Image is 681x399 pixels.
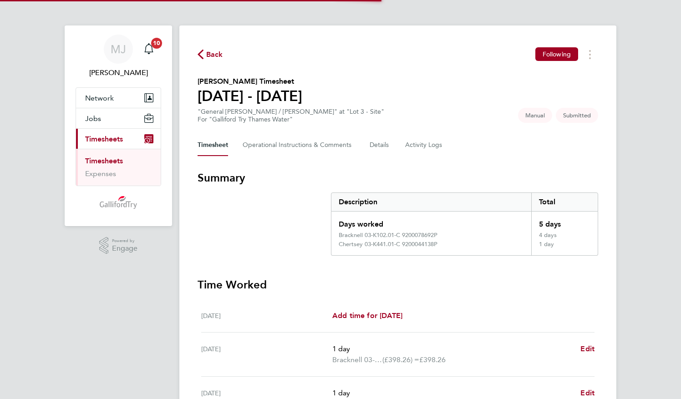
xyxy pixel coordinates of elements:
a: Edit [580,343,595,354]
span: (£398.26) = [382,355,419,364]
button: Activity Logs [405,134,443,156]
span: £398.26 [419,355,446,364]
span: Milwyn Jones [76,67,161,78]
div: [DATE] [201,343,332,365]
div: 4 days [531,232,598,241]
button: Timesheets [76,129,161,149]
nav: Main navigation [65,25,172,226]
button: Details [370,134,391,156]
button: Operational Instructions & Comments [243,134,355,156]
a: Edit [580,388,595,399]
span: Edit [580,389,595,397]
button: Network [76,88,161,108]
span: Following [543,50,571,58]
button: Back [198,49,223,60]
button: Timesheets Menu [582,47,598,61]
a: Timesheets [85,157,123,165]
div: 5 days [531,212,598,232]
span: Jobs [85,114,101,123]
a: 10 [140,35,158,64]
h3: Summary [198,171,598,185]
span: Powered by [112,237,137,245]
div: Summary [331,192,598,256]
h2: [PERSON_NAME] Timesheet [198,76,302,87]
button: Jobs [76,108,161,128]
span: 10 [151,38,162,49]
h1: [DATE] - [DATE] [198,87,302,105]
span: This timesheet was manually created. [518,108,552,123]
a: Go to home page [76,195,161,210]
span: Back [206,49,223,60]
div: For "Galliford Try Thames Water" [198,116,384,123]
div: [DATE] [201,310,332,321]
span: Edit [580,344,595,353]
span: Timesheets [85,135,123,143]
div: Timesheets [76,149,161,186]
div: 1 day [531,241,598,255]
span: Engage [112,245,137,253]
a: MJ[PERSON_NAME] [76,35,161,78]
a: Powered byEngage [99,237,138,254]
span: This timesheet is Submitted. [556,108,598,123]
button: Timesheet [198,134,228,156]
div: Total [531,193,598,211]
p: 1 day [332,343,573,354]
span: MJ [111,43,126,55]
div: Days worked [331,212,531,232]
img: gallifordtry-logo-retina.png [100,195,137,210]
span: Network [85,94,114,102]
span: Add time for [DATE] [332,311,402,320]
p: 1 day [332,388,573,399]
span: Bracknell 03-K102.01-C 9200078692P [332,354,382,365]
div: Bracknell 03-K102.01-C 9200078692P [339,232,437,239]
h3: Time Worked [198,278,598,292]
a: Expenses [85,169,116,178]
div: Chertsey 03-K441.01-C 9200044138P [339,241,437,248]
a: Add time for [DATE] [332,310,402,321]
div: Description [331,193,531,211]
div: "General [PERSON_NAME] / [PERSON_NAME]" at "Lot 3 - Site" [198,108,384,123]
button: Following [535,47,578,61]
